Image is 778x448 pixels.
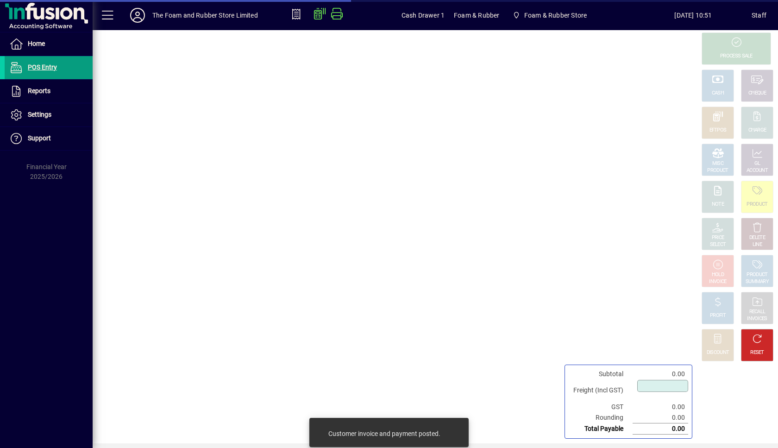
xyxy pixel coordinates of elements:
div: SUMMARY [746,278,769,285]
div: INVOICES [747,315,767,322]
td: Subtotal [569,369,633,379]
div: PRICE [712,234,724,241]
td: 0.00 [633,423,688,435]
div: CASH [712,90,724,97]
div: PRODUCT [747,201,767,208]
div: LINE [753,241,762,248]
div: HOLD [712,271,724,278]
td: Freight (Incl GST) [569,379,633,402]
a: Settings [5,103,93,126]
div: GL [754,160,760,167]
td: Total Payable [569,423,633,435]
div: EFTPOS [709,127,727,134]
span: Foam & Rubber Store [508,7,590,24]
a: Home [5,32,93,56]
div: RESET [750,349,764,356]
td: GST [569,402,633,412]
a: Support [5,127,93,150]
div: Customer invoice and payment posted. [328,429,440,438]
td: 0.00 [633,369,688,379]
span: Foam & Rubber Store [524,8,587,23]
div: INVOICE [709,278,726,285]
div: PRODUCT [707,167,728,174]
div: PRODUCT [747,271,767,278]
div: SELECT [710,241,726,248]
td: 0.00 [633,402,688,412]
td: 0.00 [633,412,688,423]
span: Settings [28,111,51,118]
span: Foam & Rubber [454,8,499,23]
span: Support [28,134,51,142]
div: CHEQUE [748,90,766,97]
td: Rounding [569,412,633,423]
div: ACCOUNT [747,167,768,174]
div: PROCESS SALE [720,53,753,60]
div: MISC [712,160,723,167]
div: DELETE [749,234,765,241]
div: The Foam and Rubber Store Limited [152,8,258,23]
span: POS Entry [28,63,57,71]
div: CHARGE [748,127,766,134]
button: Profile [123,7,152,24]
div: RECALL [749,309,765,315]
div: Staff [752,8,766,23]
span: Home [28,40,45,47]
a: Reports [5,80,93,103]
span: Cash Drawer 1 [402,8,445,23]
div: NOTE [712,201,724,208]
span: [DATE] 10:51 [635,8,752,23]
div: PROFIT [710,312,726,319]
div: DISCOUNT [707,349,729,356]
span: Reports [28,87,50,95]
